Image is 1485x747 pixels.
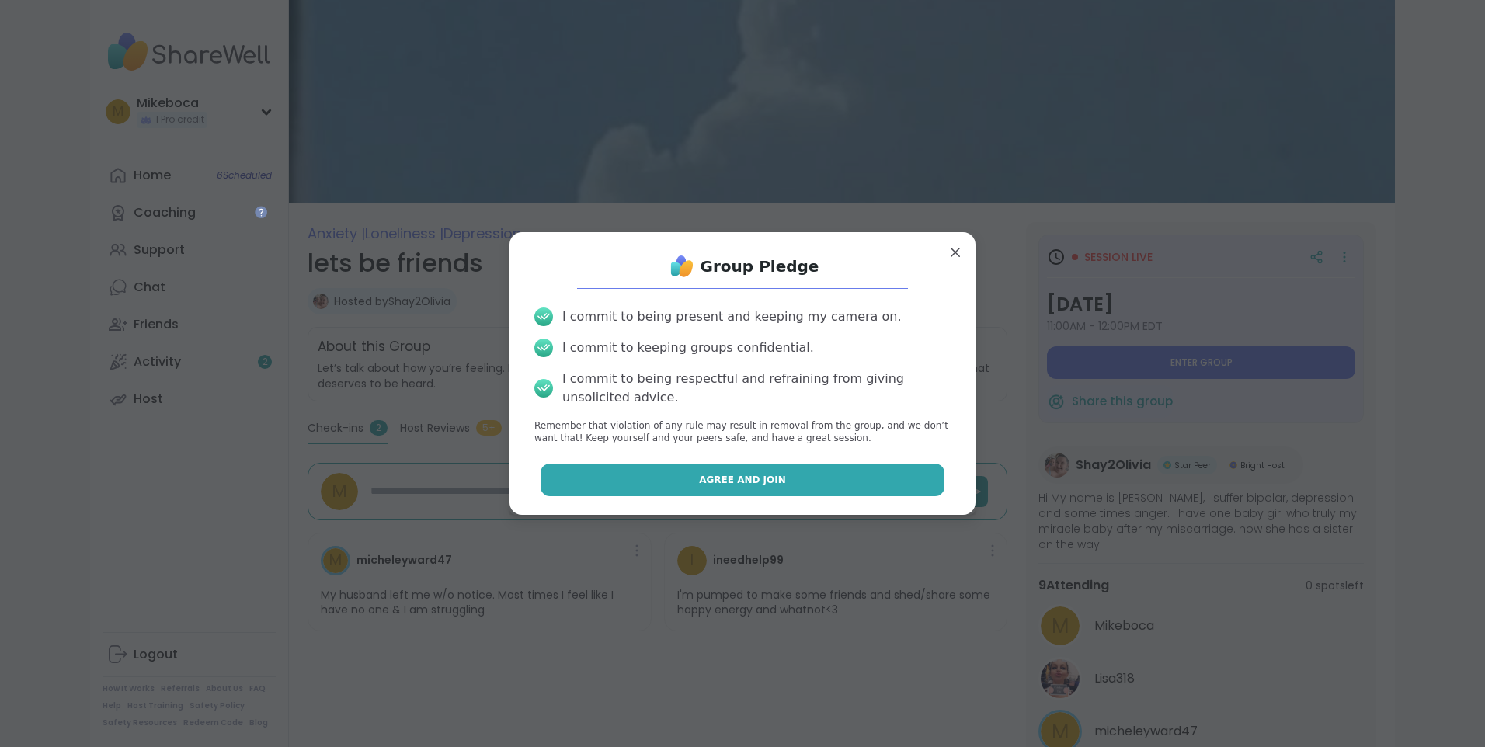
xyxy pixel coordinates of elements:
[534,419,951,446] p: Remember that violation of any rule may result in removal from the group, and we don’t want that!...
[666,251,697,282] img: ShareWell Logo
[562,307,901,326] div: I commit to being present and keeping my camera on.
[701,255,819,277] h1: Group Pledge
[562,339,814,357] div: I commit to keeping groups confidential.
[255,206,267,218] iframe: Spotlight
[562,370,951,407] div: I commit to being respectful and refraining from giving unsolicited advice.
[541,464,945,496] button: Agree and Join
[699,473,786,487] span: Agree and Join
